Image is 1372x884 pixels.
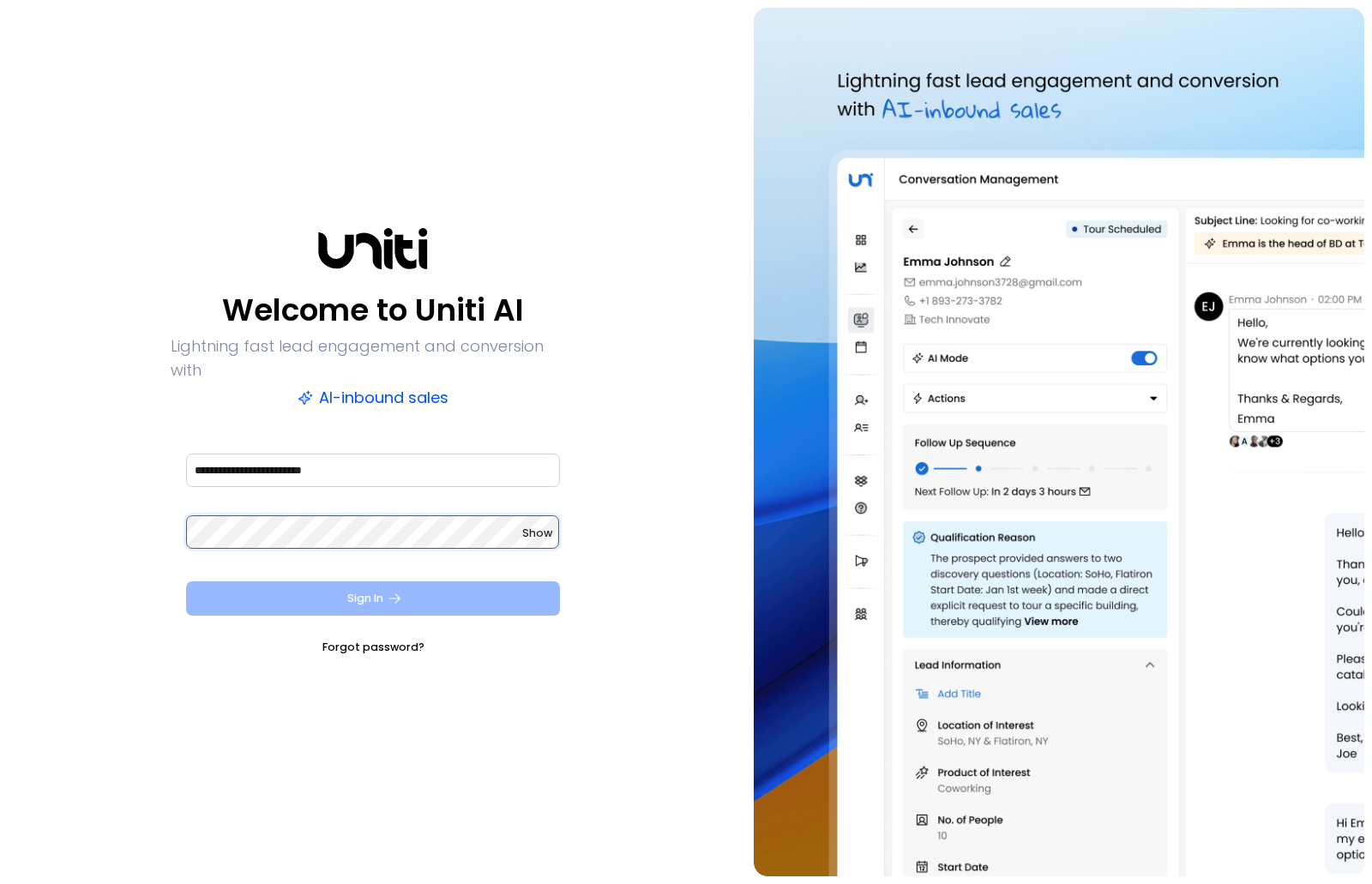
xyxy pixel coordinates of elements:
p: Welcome to Uniti AI [222,290,524,331]
img: auth-hero.png [754,8,1364,876]
button: Show [522,525,552,542]
span: Show [522,526,552,540]
a: Forgot password? [322,639,424,656]
p: AI-inbound sales [298,386,448,410]
button: Sign In [186,581,560,616]
p: Lightning fast lead engagement and conversion with [171,334,575,382]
